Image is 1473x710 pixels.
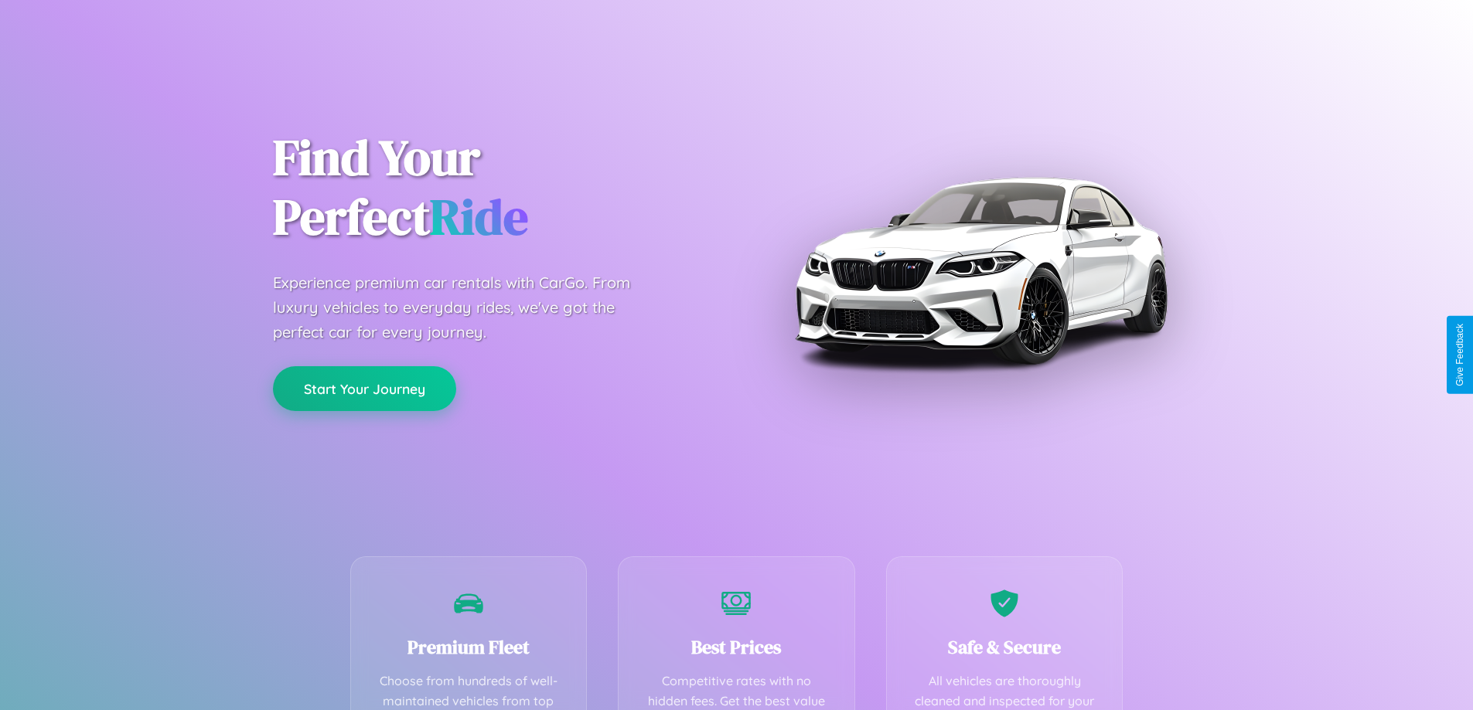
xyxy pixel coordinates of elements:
h3: Safe & Secure [910,634,1100,660]
span: Ride [430,183,528,250]
button: Start Your Journey [273,366,456,411]
h3: Best Prices [642,634,831,660]
div: Give Feedback [1454,324,1465,386]
p: Experience premium car rentals with CarGo. From luxury vehicles to everyday rides, we've got the ... [273,270,660,345]
img: Premium BMW car rental vehicle [787,77,1174,464]
h1: Find Your Perfect [273,128,714,247]
h3: Premium Fleet [374,634,564,660]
